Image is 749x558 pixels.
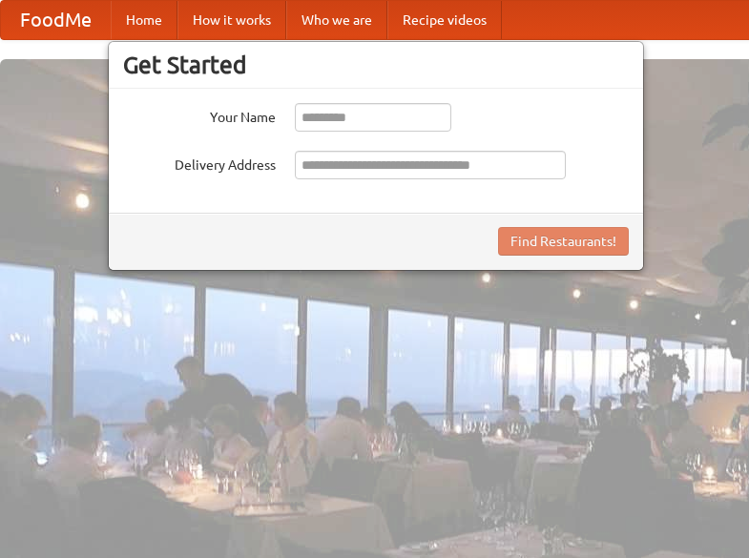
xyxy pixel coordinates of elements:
[123,103,276,127] label: Your Name
[123,151,276,175] label: Delivery Address
[286,1,387,39] a: Who we are
[111,1,177,39] a: Home
[123,51,629,79] h3: Get Started
[1,1,111,39] a: FoodMe
[498,227,629,256] button: Find Restaurants!
[387,1,502,39] a: Recipe videos
[177,1,286,39] a: How it works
